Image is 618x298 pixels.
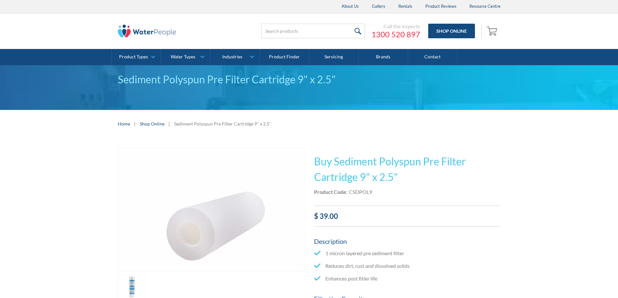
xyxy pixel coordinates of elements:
[171,54,195,60] div: Water Types
[371,23,420,30] div: Call the experts
[349,188,372,196] div: CSDPOL9
[140,120,164,127] a: Shop Online
[261,24,365,38] input: Search products
[118,72,501,87] div: Sediment Polyspun Pre Filter Cartridge 9" x 2.5"
[314,189,347,195] strong: Product Code:
[553,266,618,298] iframe: podium webchat widget bubble
[174,120,271,127] div: Sediment Polyspun Pre Filter Cartridge 9" x 2.5"
[168,120,171,127] div: |
[112,49,161,65] a: Product Types
[358,49,408,65] a: Brands
[118,120,130,127] a: Home
[161,49,210,65] a: Water Types
[314,154,501,185] h1: Buy Sediment Polyspun Pre Filter Cartridge 9" x 2.5"
[222,54,242,60] div: Industries
[408,49,457,65] a: Contact
[314,211,501,221] div: $ 39.00
[210,49,259,65] a: Industries
[119,54,148,60] div: Product Types
[485,23,501,39] a: Open cart
[371,30,420,39] a: 1300 520 897
[260,49,309,65] a: Product Finder
[314,236,501,246] h5: Description
[487,26,499,36] img: shopping cart
[118,148,304,271] img: Sediment Polyspun Pre Filter Cartridge 9" x 2.5"
[314,275,501,282] li: Enhances post fitler life
[314,249,501,257] li: 1 micron layered pre sediment filter
[309,49,358,65] a: Servicing
[314,262,501,270] li: Reduces dirt, rust and dissolved solids
[428,24,475,38] a: Shop Online
[118,147,304,272] a: open lightbox
[133,120,137,127] div: |
[118,25,176,38] img: The Water People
